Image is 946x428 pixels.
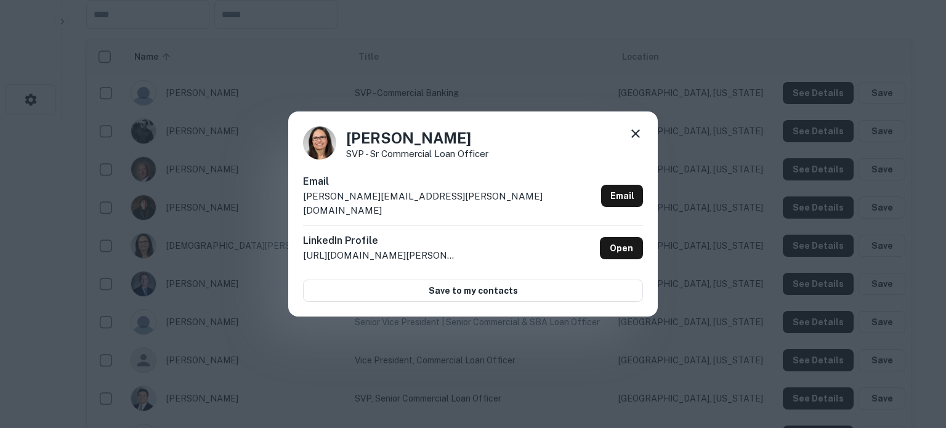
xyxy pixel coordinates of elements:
iframe: Chat Widget [884,329,946,389]
h6: LinkedIn Profile [303,233,457,248]
h4: [PERSON_NAME] [346,127,488,149]
p: [PERSON_NAME][EMAIL_ADDRESS][PERSON_NAME][DOMAIN_NAME] [303,189,596,218]
p: [URL][DOMAIN_NAME][PERSON_NAME] [303,248,457,263]
button: Save to my contacts [303,280,643,302]
img: 1614275619586 [303,126,336,159]
p: SVP - Sr Commercial Loan Officer [346,149,488,158]
a: Email [601,185,643,207]
a: Open [600,237,643,259]
h6: Email [303,174,596,189]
